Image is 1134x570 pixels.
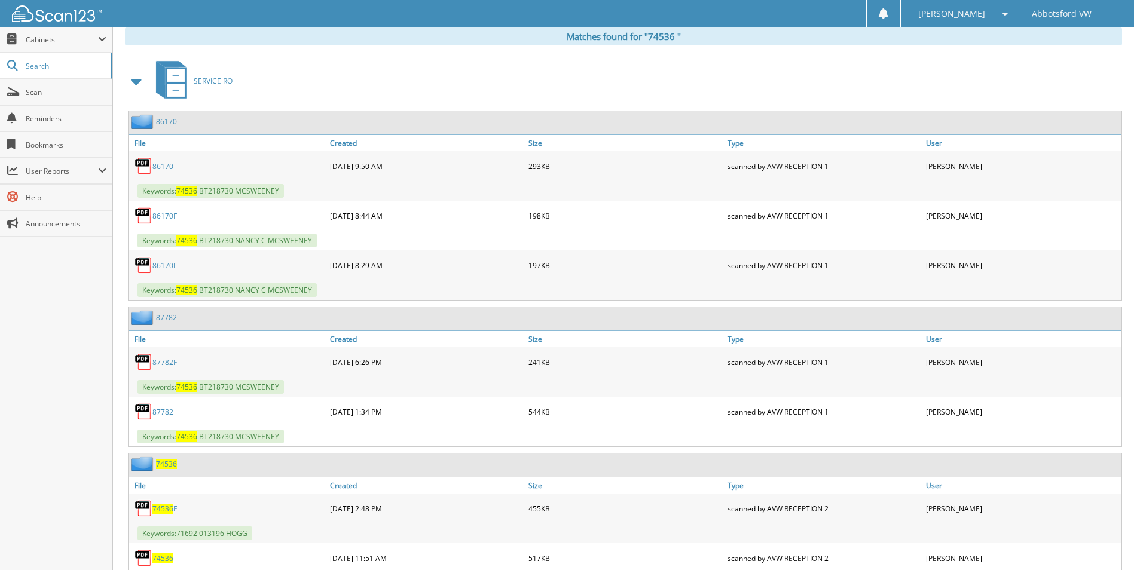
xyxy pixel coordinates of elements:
[327,400,525,424] div: [DATE] 1:34 PM
[26,192,106,203] span: Help
[525,477,724,494] a: Size
[923,477,1121,494] a: User
[327,154,525,178] div: [DATE] 9:50 AM
[327,497,525,520] div: [DATE] 2:48 PM
[125,27,1122,45] div: Matches found for "74536 "
[137,380,284,394] span: Keywords: B T 2 1 8 7 3 0 M C S W E E N E Y
[1032,10,1092,17] span: Abbotsford VW
[923,253,1121,277] div: [PERSON_NAME]
[725,497,923,520] div: scanned by AVW RECEPTION 2
[26,114,106,124] span: Reminders
[152,553,173,563] span: 7 4 5 3 6
[923,350,1121,374] div: [PERSON_NAME]
[923,331,1121,347] a: User
[725,135,923,151] a: Type
[176,382,197,392] span: 7 4 5 3 6
[26,219,106,229] span: Announcements
[152,553,173,563] a: 74536
[176,285,197,295] span: 7 4 5 3 6
[176,186,197,196] span: 7 4 5 3 6
[26,166,98,176] span: User Reports
[525,154,724,178] div: 293KB
[327,135,525,151] a: Created
[327,204,525,228] div: [DATE] 8:44 AM
[923,135,1121,151] a: User
[129,331,327,347] a: File
[327,350,525,374] div: [DATE] 6:26 PM
[149,57,233,105] a: SERVICE RO
[135,207,152,225] img: PDF.png
[327,253,525,277] div: [DATE] 8:29 AM
[135,157,152,175] img: PDF.png
[327,477,525,494] a: Created
[156,117,177,127] a: 86170
[525,546,724,570] div: 517KB
[137,234,317,247] span: Keywords: B T 2 1 8 7 3 0 N A N C Y C M C S W E E N E Y
[129,477,327,494] a: File
[135,549,152,567] img: PDF.png
[176,235,197,246] span: 7 4 5 3 6
[152,504,177,514] a: 74536F
[923,400,1121,424] div: [PERSON_NAME]
[156,459,177,469] span: 7 4 5 3 6
[725,253,923,277] div: scanned by AVW RECEPTION 1
[152,504,173,514] span: 7 4 5 3 6
[26,87,106,97] span: Scan
[525,497,724,520] div: 455KB
[725,546,923,570] div: scanned by AVW RECEPTION 2
[725,331,923,347] a: Type
[327,546,525,570] div: [DATE] 11:51 AM
[152,261,175,271] a: 86170I
[152,357,177,367] a: 87782F
[156,459,177,469] a: 74536
[194,76,233,86] span: S E R V I C E R O
[131,114,156,129] img: folder2.png
[26,35,98,45] span: Cabinets
[152,211,177,221] a: 86170F
[525,400,724,424] div: 544KB
[725,477,923,494] a: Type
[129,135,327,151] a: File
[923,497,1121,520] div: [PERSON_NAME]
[26,140,106,150] span: Bookmarks
[923,154,1121,178] div: [PERSON_NAME]
[137,283,317,297] span: Keywords: B T 2 1 8 7 3 0 N A N C Y C M C S W E E N E Y
[135,499,152,517] img: PDF.png
[131,310,156,325] img: folder2.png
[525,331,724,347] a: Size
[725,154,923,178] div: scanned by AVW RECEPTION 1
[152,407,173,417] a: 87782
[923,204,1121,228] div: [PERSON_NAME]
[725,350,923,374] div: scanned by AVW RECEPTION 1
[725,400,923,424] div: scanned by AVW RECEPTION 1
[137,184,284,198] span: Keywords: B T 2 1 8 7 3 0 M C S W E E N E Y
[135,353,152,371] img: PDF.png
[12,5,102,22] img: scan123-logo-white.svg
[152,161,173,171] a: 86170
[137,526,252,540] span: Keywords: 7 1 6 9 2 0 1 3 1 9 6 H O G G
[131,456,156,471] img: folder2.png
[725,204,923,228] div: scanned by AVW RECEPTION 1
[923,546,1121,570] div: [PERSON_NAME]
[525,135,724,151] a: Size
[525,253,724,277] div: 197KB
[525,350,724,374] div: 241KB
[525,204,724,228] div: 198KB
[918,10,985,17] span: [PERSON_NAME]
[176,431,197,442] span: 7 4 5 3 6
[137,430,284,443] span: Keywords: B T 2 1 8 7 3 0 M C S W E E N E Y
[156,312,177,323] a: 87782
[327,331,525,347] a: Created
[26,61,105,71] span: Search
[135,403,152,421] img: PDF.png
[135,256,152,274] img: PDF.png
[1074,513,1134,570] iframe: Chat Widget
